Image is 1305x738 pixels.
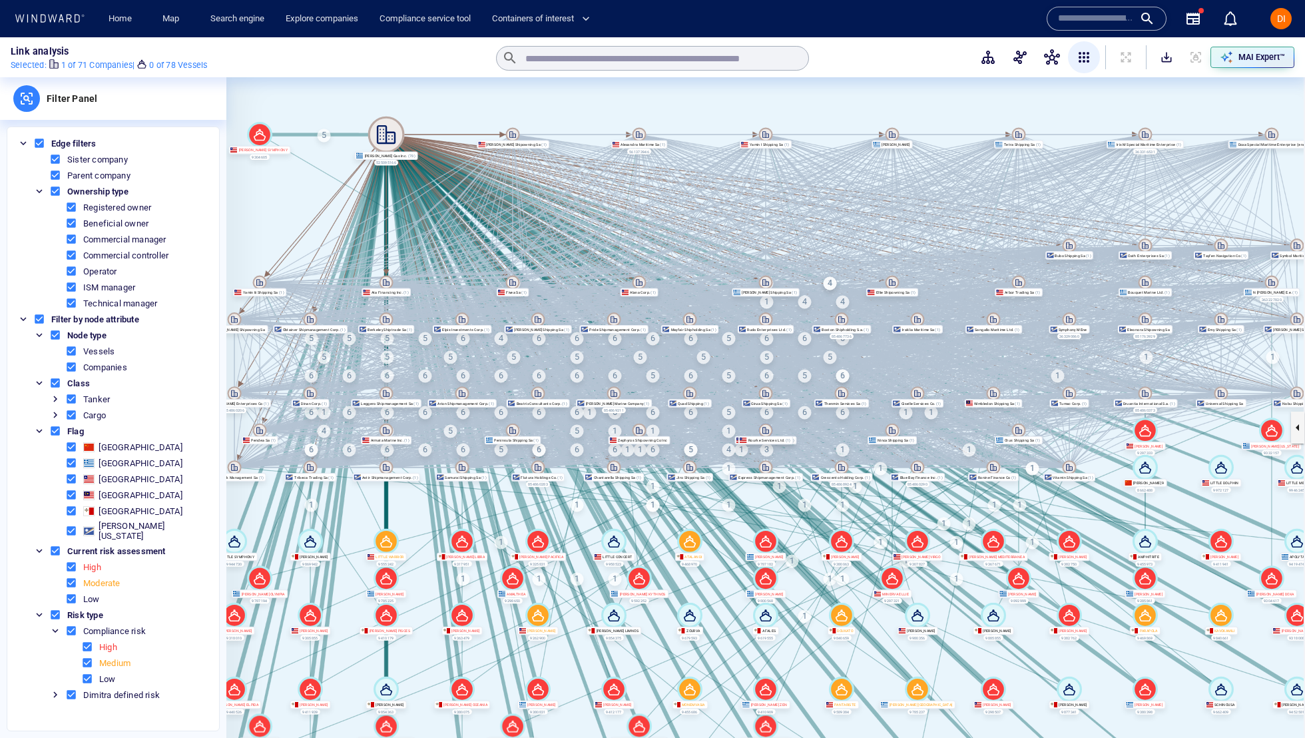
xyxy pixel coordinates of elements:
[822,553,862,561] div: [PERSON_NAME]
[374,7,476,31] button: Compliance service tool
[722,369,735,382] div: 5
[1107,141,1183,149] div: Iris M Special Maritime Enterprise
[937,517,950,530] div: 1
[633,351,647,364] div: 5
[352,473,420,482] div: Astir Shipmanagement Corp.
[99,506,182,516] div: [GEOGRAPHIC_DATA]
[722,332,735,346] div: 5
[233,288,286,297] div: Yamin Iii Shipping Sa
[1211,487,1231,492] div: 9972127
[684,406,697,420] div: 6
[684,443,697,456] div: 5
[351,399,421,408] div: Leggero Shipmanagement Sa
[435,473,489,482] div: Samurai Shipping Sa
[1129,553,1163,561] div: AMPHITRITE
[987,499,1001,512] div: 1
[83,218,148,228] div: Beneficial owner
[668,399,712,408] div: Quad Shipping
[722,425,735,438] div: 1
[487,7,601,31] button: Containers of interest
[1242,442,1302,450] div: [PERSON_NAME] [US_STATE]
[532,443,545,456] div: 6
[494,406,507,420] div: 6
[99,521,208,541] div: [PERSON_NAME][US_STATE]
[1025,536,1039,549] div: 1
[64,378,93,388] span: Class
[1123,479,1167,488] div: [PERSON_NAME] 9
[205,7,270,31] button: Search engine
[381,443,394,456] div: 6
[11,59,47,71] p: Selected :
[740,141,791,149] div: Yamin I Shipping Sa
[737,325,794,334] div: Rudo Enterprises Ltd.
[49,625,61,637] button: Toggle
[570,332,583,346] div: 6
[361,436,411,445] div: Armata Marine Inc.
[99,442,182,452] div: [GEOGRAPHIC_DATA]
[484,436,541,445] div: Peninsula Shipping Sa
[83,474,95,484] div: Liberia
[83,506,95,516] div: Malta
[1266,351,1279,364] div: 1
[381,351,394,364] div: 5
[494,369,507,382] div: 6
[532,369,545,382] div: 6
[987,462,1001,475] div: 1
[633,443,647,456] div: 1
[760,277,773,290] div: 4
[67,171,130,181] div: Parent company
[83,282,135,292] div: ISM manager
[661,325,719,334] div: Mayfair Shipholding Sa
[621,288,658,297] div: Alana Corp.
[381,369,394,382] div: 6
[305,332,318,346] div: 5
[280,7,364,31] button: Explore companies
[760,443,773,456] div: 3
[497,288,529,297] div: Fivea Sa
[570,351,583,364] div: 5
[836,369,849,382] div: 6
[83,394,110,404] div: Tanker
[722,499,735,512] div: 1
[33,545,45,557] button: Toggle
[814,399,869,408] div: Thenmin Services Sa
[83,458,95,468] div: Greece
[995,436,1043,445] div: Otus Shipping Sa
[64,186,132,196] span: Ownership type
[608,332,621,346] div: 6
[646,332,659,346] div: 6
[604,561,624,566] div: 9958523
[964,399,1022,408] div: Wimbledon Shipping Sa
[728,473,802,482] div: Express Shipmanagement Corp.
[83,362,127,372] div: Companies
[830,334,854,339] div: 854867736
[892,399,943,408] div: Giselle Services Co.
[358,325,414,334] div: Berkeley Shiptrade Sa
[608,425,621,438] div: 1
[376,561,396,566] div: 9555242
[611,141,667,149] div: Alexandra Maritime Sa
[734,443,748,456] div: 1
[890,473,945,482] div: Blue Bay Finance Inc.
[823,351,836,364] div: 5
[437,553,488,561] div: [PERSON_NAME] LIBRA
[284,473,336,482] div: Tribeca Trading Sa
[848,480,862,494] div: 1
[305,369,318,382] div: 6
[229,146,290,155] div: [PERSON_NAME] SYMPHONY
[868,436,917,445] div: Ninox Shipping Sa
[608,443,621,456] div: 6
[1222,11,1238,27] div: Notification center
[49,689,61,701] button: Toggle
[798,499,811,512] div: 1
[892,325,942,334] div: Iraklia Maritime Sa
[224,561,244,566] div: 9944730
[1119,288,1173,297] div: Bouquet Marine Ltd.
[318,406,331,420] div: 1
[343,406,356,420] div: 6
[1277,13,1286,24] span: DI
[48,314,142,324] span: Filter by node attribute
[99,490,182,500] div: [GEOGRAPHIC_DATA]
[798,406,811,420] div: 6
